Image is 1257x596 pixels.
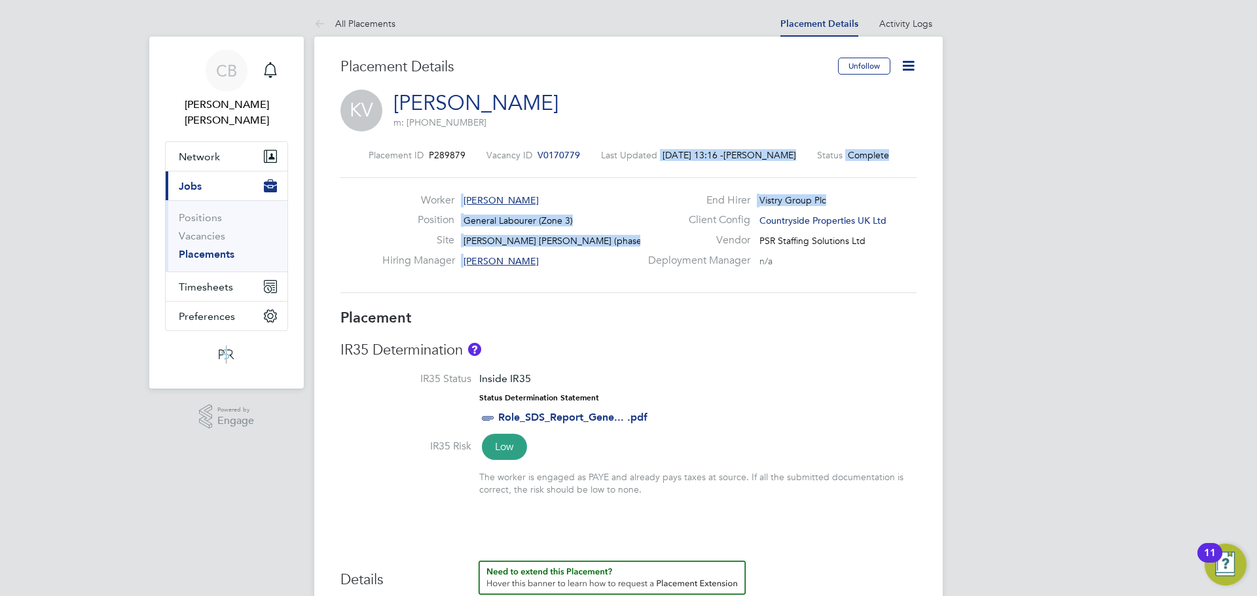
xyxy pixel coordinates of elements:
[663,149,723,161] span: [DATE] 13:16 -
[464,194,539,206] span: [PERSON_NAME]
[382,234,454,247] label: Site
[464,215,573,226] span: General Labourer (Zone 3)
[166,302,287,330] button: Preferences
[165,97,288,128] span: Connor Bedwell
[179,150,220,163] span: Network
[759,235,865,247] span: PSR Staffing Solutions Ltd
[838,58,890,75] button: Unfollow
[199,404,255,429] a: Powered byEngage
[464,255,539,267] span: [PERSON_NAME]
[179,180,202,192] span: Jobs
[314,18,395,29] a: All Placements
[1205,544,1247,586] button: Open Resource Center, 11 new notifications
[340,440,471,453] label: IR35 Risk
[165,50,288,128] a: CB[PERSON_NAME] [PERSON_NAME]
[179,230,225,242] a: Vacancies
[179,248,234,260] a: Placements
[817,149,843,161] label: Status
[166,272,287,301] button: Timesheets
[340,341,917,360] h3: IR35 Determination
[498,411,647,423] a: Role_SDS_Report_Gene... .pdf
[217,415,254,427] span: Engage
[537,149,580,161] span: V0170779
[482,434,527,460] span: Low
[179,211,222,224] a: Positions
[179,281,233,293] span: Timesheets
[393,116,486,128] span: m: [PHONE_NUMBER]
[479,561,746,595] button: How to extend a Placement?
[759,215,886,226] span: Countryside Properties UK Ltd
[723,149,796,161] span: [PERSON_NAME]
[640,194,750,207] label: End Hirer
[340,372,471,386] label: IR35 Status
[217,404,254,415] span: Powered by
[1204,553,1216,570] div: 11
[340,58,828,77] h3: Placement Details
[479,372,531,385] span: Inside IR35
[340,90,382,131] span: KV
[166,171,287,200] button: Jobs
[382,194,454,207] label: Worker
[879,18,932,29] a: Activity Logs
[215,344,238,365] img: psrsolutions-logo-retina.png
[165,344,288,365] a: Go to home page
[464,235,652,247] span: [PERSON_NAME] [PERSON_NAME] (phase 2)
[468,343,481,356] button: About IR35
[640,254,750,268] label: Deployment Manager
[479,471,917,495] div: The worker is engaged as PAYE and already pays taxes at source. If all the submitted documentatio...
[166,200,287,272] div: Jobs
[780,18,858,29] a: Placement Details
[216,62,237,79] span: CB
[601,149,657,161] label: Last Updated
[640,213,750,227] label: Client Config
[759,255,773,267] span: n/a
[393,90,558,116] a: [PERSON_NAME]
[369,149,424,161] label: Placement ID
[382,213,454,227] label: Position
[479,393,599,402] strong: Status Determination Statement
[340,561,917,589] h3: Details
[166,142,287,171] button: Network
[640,234,750,247] label: Vendor
[486,149,532,161] label: Vacancy ID
[429,149,465,161] span: P289879
[848,149,889,161] span: Complete
[382,254,454,268] label: Hiring Manager
[340,309,412,326] b: Placement
[759,194,826,206] span: Vistry Group Plc
[149,37,304,389] nav: Main navigation
[179,310,235,323] span: Preferences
